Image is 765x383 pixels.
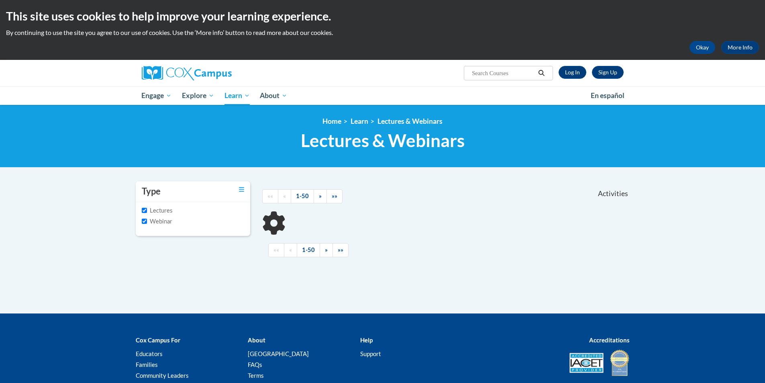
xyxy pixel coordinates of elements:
input: Search Courses [471,68,535,78]
a: Previous [284,243,297,257]
h3: Type [142,185,161,198]
a: Cox Campus [142,66,294,80]
a: Previous [278,189,291,203]
a: Begining [262,189,278,203]
img: Accredited IACET® Provider [569,353,604,373]
b: Cox Campus For [136,336,180,344]
a: 1-50 [291,189,314,203]
a: Terms [248,372,264,379]
span: En español [591,91,624,100]
a: End [333,243,349,257]
span: » [319,193,322,199]
a: Log In [559,66,586,79]
a: Engage [137,86,177,105]
a: Begining [268,243,284,257]
span: Engage [141,91,171,100]
a: Learn [219,86,255,105]
span: Lectures & Webinars [301,130,465,151]
div: Main menu [130,86,636,105]
span: « [283,193,286,199]
label: Lectures [142,206,172,215]
a: Next [314,189,327,203]
a: [GEOGRAPHIC_DATA] [248,350,309,357]
a: Learn [351,117,368,125]
button: Search [535,68,547,78]
img: Cox Campus [142,66,232,80]
span: «« [273,246,279,253]
a: Register [592,66,624,79]
a: Educators [136,350,163,357]
span: »» [338,246,343,253]
a: Community Leaders [136,372,189,379]
a: Next [320,243,333,257]
a: Toggle collapse [239,185,244,194]
span: Explore [182,91,214,100]
b: Help [360,336,373,344]
button: Okay [690,41,715,54]
a: About [255,86,292,105]
a: Home [322,117,341,125]
img: IDA® Accredited [610,349,630,377]
a: End [326,189,343,203]
p: By continuing to use the site you agree to our use of cookies. Use the ‘More info’ button to read... [6,28,759,37]
span: » [325,246,328,253]
b: About [248,336,265,344]
h2: This site uses cookies to help improve your learning experience. [6,8,759,24]
span: «« [267,193,273,199]
span: Activities [598,189,628,198]
label: Webinar [142,217,172,226]
a: Families [136,361,158,368]
b: Accreditations [589,336,630,344]
a: Lectures & Webinars [377,117,443,125]
span: About [260,91,287,100]
span: »» [332,193,337,199]
a: More Info [721,41,759,54]
span: « [289,246,292,253]
a: Support [360,350,381,357]
a: 1-50 [297,243,320,257]
a: FAQs [248,361,262,368]
span: Learn [224,91,250,100]
a: En español [585,87,630,104]
a: Explore [177,86,219,105]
